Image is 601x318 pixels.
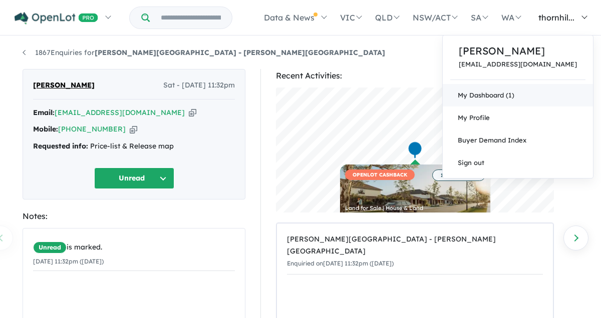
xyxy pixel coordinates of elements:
[287,259,394,267] small: Enquiried on [DATE] 11:32pm ([DATE])
[458,113,490,121] span: My Profile
[33,241,67,253] span: Unread
[33,124,58,133] strong: Mobile:
[94,167,174,189] button: Unread
[345,205,485,211] div: Land for Sale | House & Land
[443,84,593,106] a: My Dashboard (1)
[443,151,593,174] a: Sign out
[15,12,98,24] img: Openlot PRO Logo White
[276,87,554,212] canvas: Map
[152,7,230,28] input: Try estate name, suburb, builder or developer
[459,43,577,58] a: [PERSON_NAME]
[33,79,95,91] span: [PERSON_NAME]
[23,209,245,223] div: Notes:
[33,241,235,253] div: is marked.
[189,107,196,118] button: Copy
[33,140,235,152] div: Price-list & Release map
[459,60,577,68] a: [EMAIL_ADDRESS][DOMAIN_NAME]
[163,79,235,91] span: Sat - [DATE] 11:32pm
[33,141,88,150] strong: Requested info:
[432,169,485,181] span: 13 AVAILABLE
[287,233,543,257] div: [PERSON_NAME][GEOGRAPHIC_DATA] - [PERSON_NAME][GEOGRAPHIC_DATA]
[33,108,55,117] strong: Email:
[23,48,385,57] a: 1867Enquiries for[PERSON_NAME][GEOGRAPHIC_DATA] - [PERSON_NAME][GEOGRAPHIC_DATA]
[287,228,543,274] a: [PERSON_NAME][GEOGRAPHIC_DATA] - [PERSON_NAME][GEOGRAPHIC_DATA]Enquiried on[DATE] 11:32pm ([DATE])
[23,47,578,59] nav: breadcrumb
[345,169,415,180] span: OPENLOT CASHBACK
[130,124,137,134] button: Copy
[538,12,574,22] span: thornhil...
[340,164,490,239] a: OPENLOT CASHBACK 13 AVAILABLE Land for Sale | House & Land
[55,108,185,117] a: [EMAIL_ADDRESS][DOMAIN_NAME]
[33,257,104,265] small: [DATE] 11:32pm ([DATE])
[95,48,385,57] strong: [PERSON_NAME][GEOGRAPHIC_DATA] - [PERSON_NAME][GEOGRAPHIC_DATA]
[58,124,126,133] a: [PHONE_NUMBER]
[443,129,593,151] a: Buyer Demand Index
[276,69,554,82] div: Recent Activities:
[408,141,423,159] div: Map marker
[443,106,593,129] a: My Profile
